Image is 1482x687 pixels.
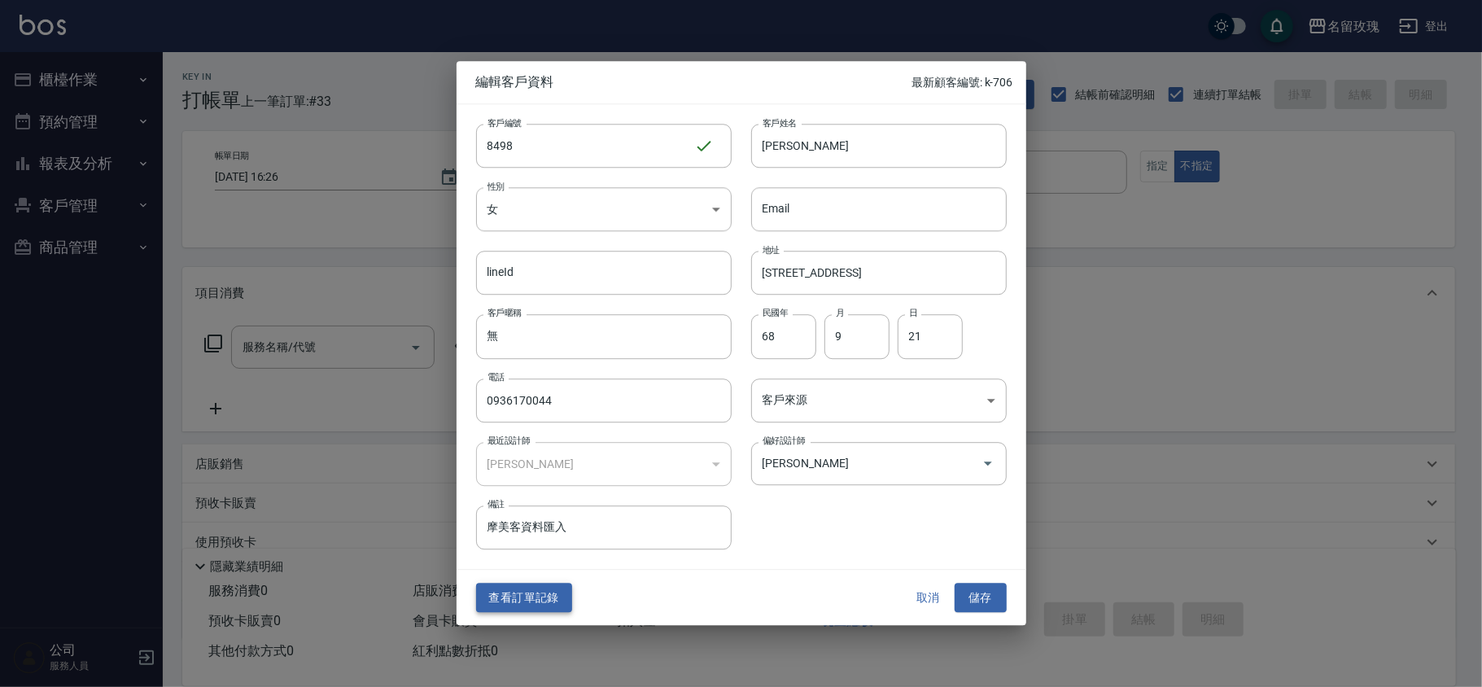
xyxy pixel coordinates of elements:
label: 月 [836,308,844,320]
label: 偏好設計師 [763,435,805,447]
label: 最近設計師 [487,435,530,447]
span: 編輯客戶資料 [476,74,912,90]
label: 地址 [763,244,780,256]
p: 最新顧客編號: k-706 [911,74,1012,91]
label: 客戶暱稱 [487,308,522,320]
button: 取消 [903,583,955,613]
div: 女 [476,187,732,231]
button: 查看訂單記錄 [476,583,572,613]
label: 性別 [487,180,505,192]
label: 客戶編號 [487,116,522,129]
label: 民國年 [763,308,788,320]
div: [PERSON_NAME] [476,442,732,486]
label: 日 [909,308,917,320]
label: 備註 [487,498,505,510]
label: 客戶姓名 [763,116,797,129]
button: Open [975,451,1001,477]
label: 電話 [487,371,505,383]
button: 儲存 [955,583,1007,613]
